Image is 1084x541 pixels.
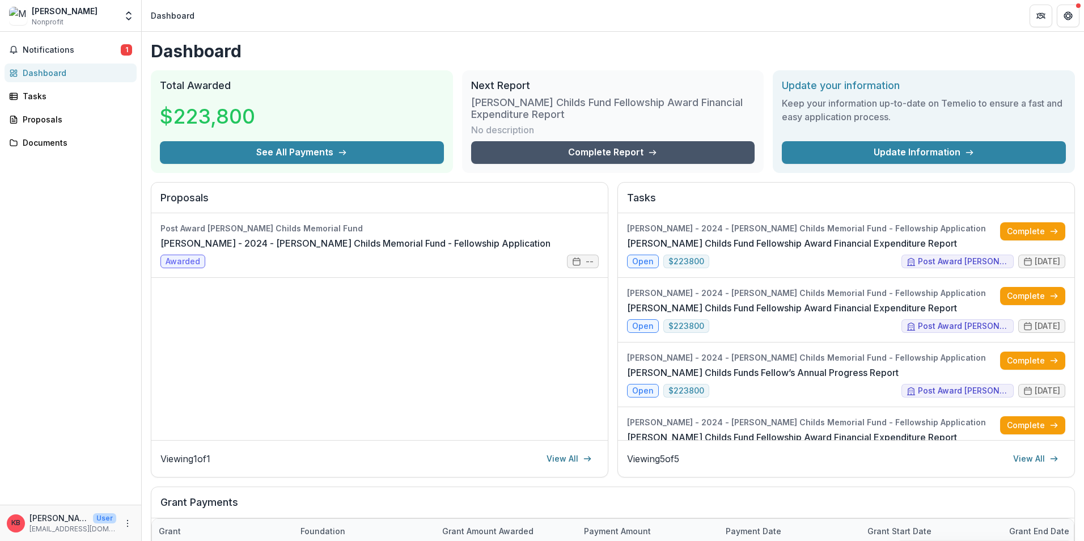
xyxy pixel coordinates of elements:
[627,452,679,466] p: Viewing 5 of 5
[160,192,599,213] h2: Proposals
[1000,287,1065,305] a: Complete
[471,79,755,92] h2: Next Report
[5,110,137,129] a: Proposals
[435,525,540,537] div: Grant amount awarded
[627,301,957,315] a: [PERSON_NAME] Childs Fund Fellowship Award Financial Expenditure Report
[29,512,88,524] p: [PERSON_NAME]
[121,5,137,27] button: Open entity switcher
[23,137,128,149] div: Documents
[32,5,98,17] div: [PERSON_NAME]
[160,141,444,164] button: See All Payments
[1030,5,1052,27] button: Partners
[782,96,1066,124] h3: Keep your information up-to-date on Temelio to ensure a fast and easy application process.
[152,525,188,537] div: Grant
[1000,416,1065,434] a: Complete
[93,513,116,523] p: User
[5,64,137,82] a: Dashboard
[294,525,352,537] div: Foundation
[627,366,899,379] a: [PERSON_NAME] Childs Funds Fellow’s Annual Progress Report
[782,141,1066,164] a: Update Information
[160,236,551,250] a: [PERSON_NAME] - 2024 - [PERSON_NAME] Childs Memorial Fund - Fellowship Application
[29,524,116,534] p: [EMAIL_ADDRESS][DOMAIN_NAME]
[23,67,128,79] div: Dashboard
[121,44,132,56] span: 1
[9,7,27,25] img: Meenakshi Asokan
[23,45,121,55] span: Notifications
[121,517,134,530] button: More
[23,113,128,125] div: Proposals
[627,430,957,444] a: [PERSON_NAME] Childs Fund Fellowship Award Financial Expenditure Report
[23,90,128,102] div: Tasks
[160,496,1065,518] h2: Grant Payments
[1000,352,1065,370] a: Complete
[32,17,63,27] span: Nonprofit
[5,41,137,59] button: Notifications1
[160,101,255,132] h3: $223,800
[861,525,938,537] div: Grant start date
[1057,5,1079,27] button: Get Help
[719,525,788,537] div: Payment date
[471,141,755,164] a: Complete Report
[627,236,957,250] a: [PERSON_NAME] Childs Fund Fellowship Award Financial Expenditure Report
[151,41,1075,61] h1: Dashboard
[160,79,444,92] h2: Total Awarded
[1006,450,1065,468] a: View All
[540,450,599,468] a: View All
[146,7,199,24] nav: breadcrumb
[577,525,658,537] div: Payment Amount
[782,79,1066,92] h2: Update your information
[471,96,755,121] h3: [PERSON_NAME] Childs Fund Fellowship Award Financial Expenditure Report
[11,519,20,527] div: Kristin Brathole
[1002,525,1076,537] div: Grant end date
[1000,222,1065,240] a: Complete
[160,452,210,466] p: Viewing 1 of 1
[5,133,137,152] a: Documents
[151,10,194,22] div: Dashboard
[471,123,534,137] p: No description
[627,192,1065,213] h2: Tasks
[5,87,137,105] a: Tasks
